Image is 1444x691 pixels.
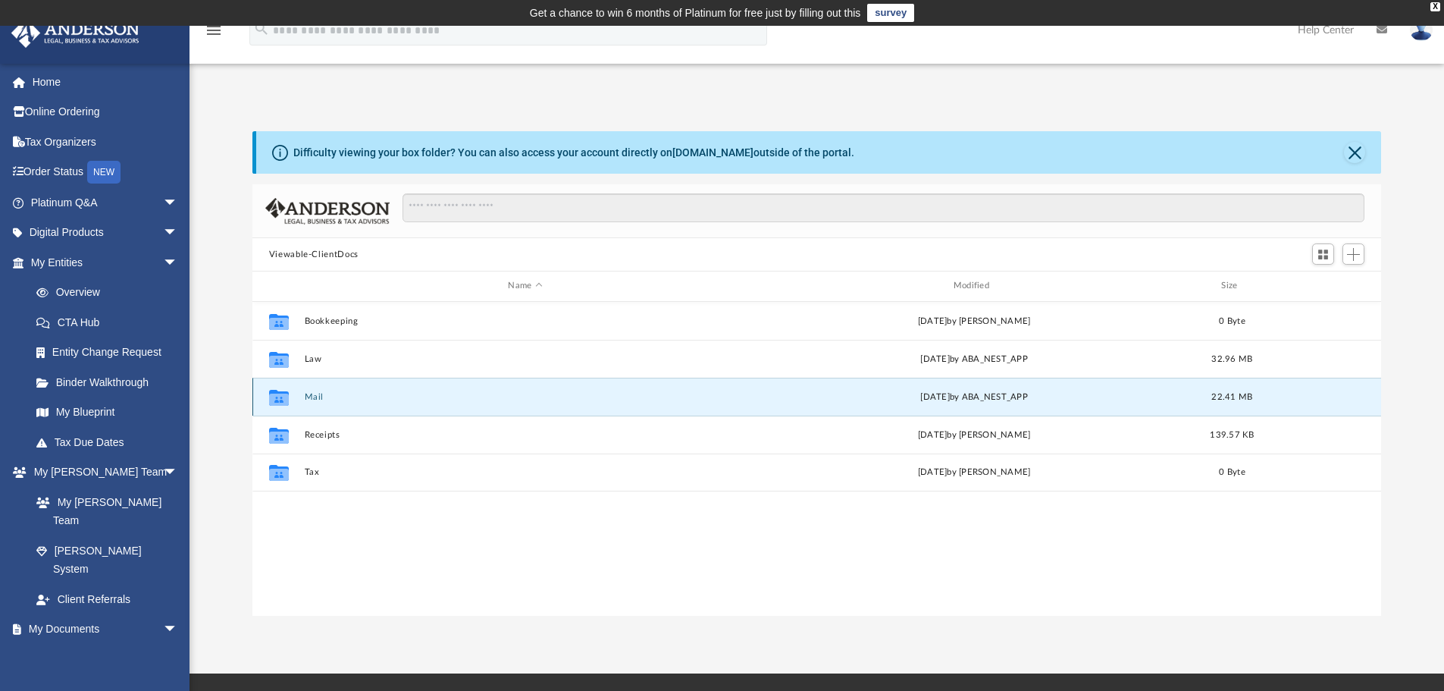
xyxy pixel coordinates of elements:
[252,302,1382,616] div: grid
[11,67,201,97] a: Home
[21,338,201,368] a: Entity Change Request
[21,397,193,428] a: My Blueprint
[304,392,746,402] button: Mail
[11,187,201,218] a: Platinum Q&Aarrow_drop_down
[11,457,193,488] a: My [PERSON_NAME] Teamarrow_drop_down
[1312,243,1335,265] button: Switch to Grid View
[205,21,223,39] i: menu
[163,614,193,645] span: arrow_drop_down
[304,354,746,364] button: Law
[11,614,193,645] a: My Documentsarrow_drop_down
[21,278,201,308] a: Overview
[753,279,1195,293] div: Modified
[1219,468,1245,476] span: 0 Byte
[293,145,854,161] div: Difficulty viewing your box folder? You can also access your account directly on outside of the p...
[304,467,746,477] button: Tax
[21,536,193,584] a: [PERSON_NAME] System
[1211,392,1252,400] span: 22.41 MB
[867,4,914,22] a: survey
[753,314,1195,328] div: [DATE] by [PERSON_NAME]
[672,146,753,159] a: [DOMAIN_NAME]
[7,18,144,48] img: Anderson Advisors Platinum Portal
[21,367,201,397] a: Binder Walkthrough
[1410,19,1433,41] img: User Pic
[1211,354,1252,363] span: 32.96 MB
[1430,2,1440,11] div: close
[87,161,121,184] div: NEW
[163,218,193,249] span: arrow_drop_down
[21,584,193,614] a: Client Referrals
[11,247,201,278] a: My Entitiesarrow_drop_down
[1210,430,1254,438] span: 139.57 KB
[1269,279,1375,293] div: id
[163,247,193,278] span: arrow_drop_down
[1342,243,1365,265] button: Add
[304,316,746,326] button: Bookkeeping
[403,193,1364,222] input: Search files and folders
[21,427,201,457] a: Tax Due Dates
[163,187,193,218] span: arrow_drop_down
[753,466,1195,479] div: [DATE] by [PERSON_NAME]
[259,279,297,293] div: id
[11,218,201,248] a: Digital Productsarrow_drop_down
[1201,279,1262,293] div: Size
[163,457,193,488] span: arrow_drop_down
[205,29,223,39] a: menu
[11,97,201,127] a: Online Ordering
[753,390,1195,404] div: by ABA_NEST_APP
[753,352,1195,366] div: [DATE] by ABA_NEST_APP
[303,279,746,293] div: Name
[269,248,359,262] button: Viewable-ClientDocs
[1344,142,1365,163] button: Close
[920,392,950,400] span: [DATE]
[253,20,270,37] i: search
[11,157,201,188] a: Order StatusNEW
[530,4,861,22] div: Get a chance to win 6 months of Platinum for free just by filling out this
[11,127,201,157] a: Tax Organizers
[21,307,201,338] a: CTA Hub
[753,428,1195,441] div: [DATE] by [PERSON_NAME]
[21,487,186,536] a: My [PERSON_NAME] Team
[304,430,746,440] button: Receipts
[1219,316,1245,325] span: 0 Byte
